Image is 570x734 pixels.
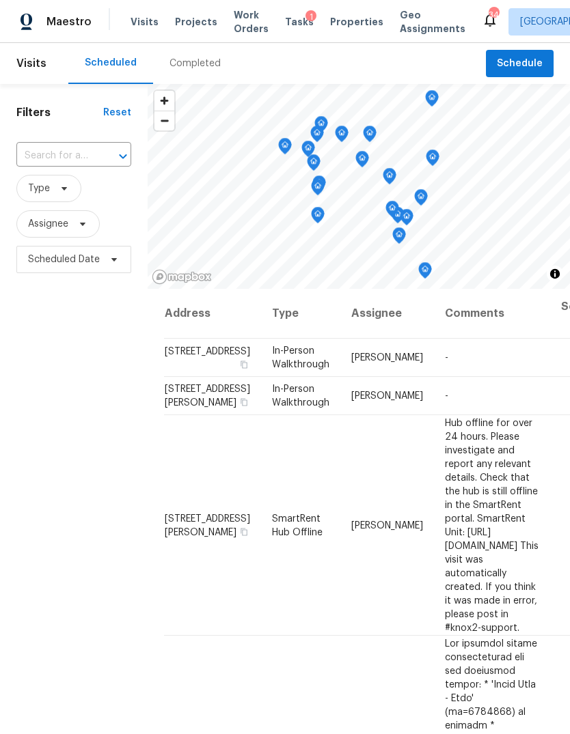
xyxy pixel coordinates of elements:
span: Tasks [285,17,314,27]
div: Map marker [385,201,399,222]
div: Map marker [301,141,315,162]
button: Copy Address [238,525,250,537]
div: Map marker [392,227,406,249]
div: Map marker [307,154,321,175]
span: Type [28,182,50,195]
div: Map marker [425,90,439,111]
span: SmartRent Hub Offline [272,513,323,537]
span: Hub offline for over 24 hours. Please investigate and report any relevant details. Check that the... [445,418,539,632]
span: In-Person Walkthrough [272,384,329,408]
span: Maestro [46,15,92,29]
button: Zoom out [154,111,174,130]
th: Address [164,289,261,339]
div: Map marker [335,126,349,147]
span: Work Orders [234,8,269,36]
button: Schedule [486,50,554,78]
div: Map marker [355,151,369,172]
span: Properties [330,15,383,29]
div: Map marker [311,207,325,228]
span: Visits [131,15,159,29]
div: Completed [169,57,221,70]
span: Visits [16,48,46,79]
span: Scheduled Date [28,253,100,266]
div: Map marker [383,168,396,189]
span: - [445,391,448,401]
div: Map marker [310,126,324,147]
span: Assignee [28,217,68,231]
button: Zoom in [154,91,174,111]
div: Map marker [400,209,413,230]
button: Copy Address [238,358,250,371]
div: 1 [306,10,316,24]
h1: Filters [16,106,103,119]
span: Toggle attribution [551,266,559,281]
th: Assignee [340,289,434,339]
span: - [445,353,448,363]
div: Map marker [314,116,328,137]
span: [STREET_ADDRESS][PERSON_NAME] [165,513,250,537]
button: Copy Address [238,396,250,408]
span: [PERSON_NAME] [351,520,423,530]
span: [STREET_ADDRESS] [165,347,250,356]
span: [STREET_ADDRESS][PERSON_NAME] [165,384,250,408]
div: 34 [489,8,498,22]
th: Type [261,289,340,339]
span: In-Person Walkthrough [272,346,329,369]
div: Map marker [311,179,325,200]
div: Map marker [426,150,439,171]
th: Comments [434,289,550,339]
span: Schedule [497,55,543,72]
div: Reset [103,106,131,119]
span: [PERSON_NAME] [351,353,423,363]
button: Open [113,147,133,166]
span: [PERSON_NAME] [351,391,423,401]
div: Map marker [312,175,326,197]
div: Scheduled [85,56,137,70]
input: Search for an address... [16,145,93,167]
div: Map marker [414,189,428,210]
a: Mapbox homepage [152,269,212,285]
span: Geo Assignments [400,8,465,36]
div: Map marker [418,262,432,283]
div: Map marker [278,138,292,159]
span: Projects [175,15,217,29]
div: Map marker [363,126,377,147]
button: Toggle attribution [547,266,563,282]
